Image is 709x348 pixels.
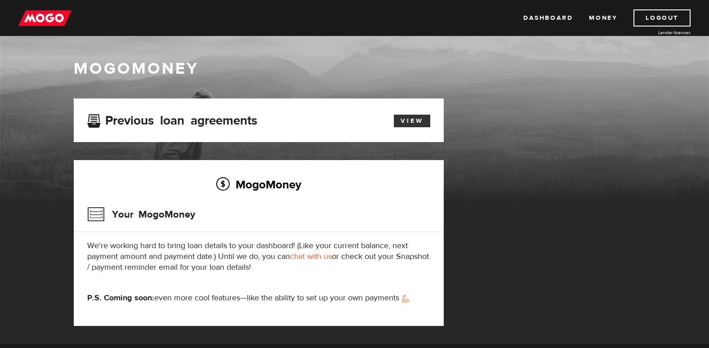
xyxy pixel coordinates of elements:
[74,59,636,78] h1: MogoMoney
[87,293,430,303] p: even more cool features—like the ability to set up your own payments
[87,113,257,125] h3: Previous loan agreements
[394,115,430,127] a: View
[87,203,195,226] h3: Your MogoMoney
[87,241,430,273] p: We're working hard to bring loan details to your dashboard! (Like your current balance, next paym...
[290,251,332,262] a: chat with us
[523,9,573,27] a: Dashboard
[589,9,617,27] a: Money
[87,293,154,303] strong: P.S. Coming soon:
[633,9,691,27] a: Logout
[18,9,71,27] img: mogo_logo-11ee424be714fa7cbb0f0f49df9e16ec.png
[623,29,691,36] a: Lender licences
[671,310,709,348] iframe: LiveChat chat widget
[402,295,409,303] img: strong arm emoji
[87,175,430,194] h2: MogoMoney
